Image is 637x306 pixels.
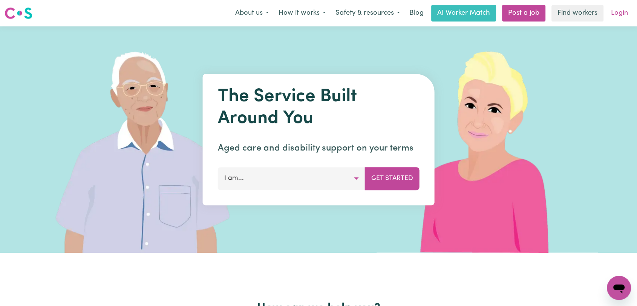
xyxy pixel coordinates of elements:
button: Get Started [365,167,420,190]
h1: The Service Built Around You [218,86,420,129]
button: About us [230,5,274,21]
a: Login [606,5,632,22]
iframe: Button to launch messaging window [607,276,631,300]
a: Blog [405,5,428,22]
p: Aged care and disability support on your terms [218,141,420,155]
a: Find workers [551,5,603,22]
a: Post a job [502,5,545,22]
button: How it works [274,5,331,21]
a: AI Worker Match [431,5,496,22]
img: Careseekers logo [5,6,32,20]
a: Careseekers logo [5,5,32,22]
button: I am... [218,167,365,190]
button: Safety & resources [331,5,405,21]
